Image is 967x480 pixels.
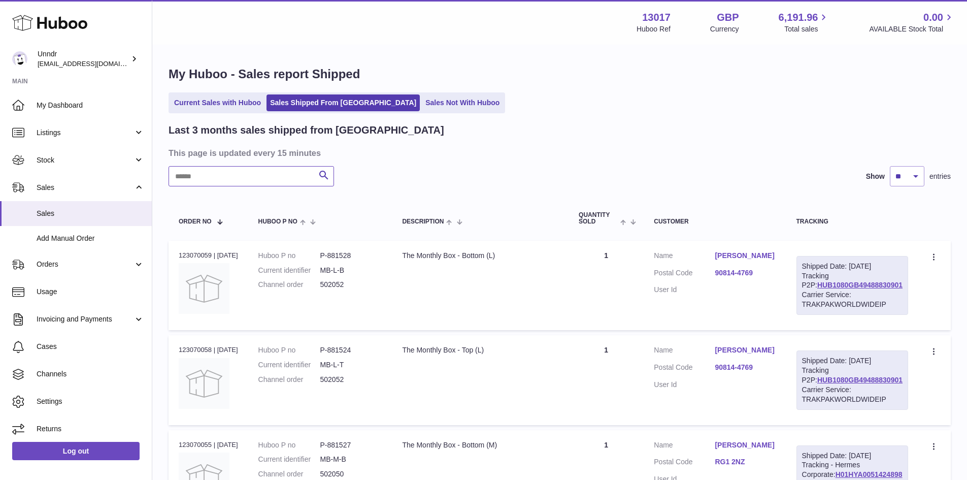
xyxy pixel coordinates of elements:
[654,285,715,295] dt: User Id
[710,24,739,34] div: Currency
[266,94,420,111] a: Sales Shipped From [GEOGRAPHIC_DATA]
[37,101,144,110] span: My Dashboard
[866,172,885,181] label: Show
[320,280,382,290] dd: 502052
[258,440,320,450] dt: Huboo P no
[258,455,320,464] dt: Current identifier
[258,280,320,290] dt: Channel order
[654,440,715,453] dt: Name
[320,469,382,479] dd: 502050
[836,470,903,478] a: H01HYA0051424898
[642,11,671,24] strong: 13017
[569,335,644,425] td: 1
[654,251,715,263] dt: Name
[715,268,776,278] a: 90814-4769
[654,345,715,358] dt: Name
[258,266,320,275] dt: Current identifier
[796,218,908,225] div: Tracking
[654,380,715,390] dt: User Id
[37,369,144,379] span: Channels
[179,358,229,409] img: no-photo.jpg
[779,11,830,34] a: 6,191.96 Total sales
[654,457,715,469] dt: Postal Code
[802,451,903,461] div: Shipped Date: [DATE]
[923,11,943,24] span: 0.00
[802,356,903,366] div: Shipped Date: [DATE]
[796,256,908,315] div: Tracking P2P:
[715,363,776,372] a: 90814-4769
[715,440,776,450] a: [PERSON_NAME]
[779,11,818,24] span: 6,191.96
[715,457,776,467] a: RG1 2NZ
[817,281,903,289] a: HUB1080GB49488830901
[37,424,144,434] span: Returns
[402,251,558,261] div: The Monthly Box - Bottom (L)
[37,397,144,406] span: Settings
[320,455,382,464] dd: MB-M-B
[802,385,903,404] div: Carrier Service: TRAKPAKWORLDWIDEIP
[258,218,297,225] span: Huboo P no
[258,251,320,261] dt: Huboo P no
[37,287,144,297] span: Usage
[802,290,903,309] div: Carrier Service: TRAKPAKWORLDWIDEIP
[717,11,739,24] strong: GBP
[179,251,238,260] div: 123070059 | [DATE]
[715,251,776,261] a: [PERSON_NAME]
[258,345,320,355] dt: Huboo P no
[258,360,320,370] dt: Current identifier
[320,345,382,355] dd: P-881524
[12,442,140,460] a: Log out
[579,212,618,225] span: Quantity Sold
[37,183,134,193] span: Sales
[169,66,951,82] h1: My Huboo - Sales report Shipped
[637,24,671,34] div: Huboo Ref
[784,24,829,34] span: Total sales
[37,155,134,165] span: Stock
[258,469,320,479] dt: Channel order
[258,375,320,385] dt: Channel order
[869,11,955,34] a: 0.00 AVAILABLE Stock Total
[796,350,908,409] div: Tracking P2P:
[37,209,144,218] span: Sales
[654,218,776,225] div: Customer
[169,123,444,137] h2: Last 3 months sales shipped from [GEOGRAPHIC_DATA]
[422,94,503,111] a: Sales Not With Huboo
[320,360,382,370] dd: MB-L-T
[320,440,382,450] dd: P-881527
[38,59,149,68] span: [EMAIL_ADDRESS][DOMAIN_NAME]
[320,266,382,275] dd: MB-L-B
[715,345,776,355] a: [PERSON_NAME]
[171,94,264,111] a: Current Sales with Huboo
[179,218,212,225] span: Order No
[654,268,715,280] dt: Postal Code
[37,342,144,351] span: Cases
[320,251,382,261] dd: P-881528
[869,24,955,34] span: AVAILABLE Stock Total
[654,363,715,375] dt: Postal Code
[37,128,134,138] span: Listings
[179,440,238,450] div: 123070055 | [DATE]
[169,147,948,158] h3: This page is updated every 15 minutes
[179,263,229,314] img: no-photo.jpg
[38,49,129,69] div: Unndr
[569,241,644,330] td: 1
[817,376,903,384] a: HUB1080GB49488830901
[402,218,444,225] span: Description
[12,51,27,67] img: internalAdmin-13017@internal.huboo.com
[402,440,558,450] div: The Monthly Box - Bottom (M)
[402,345,558,355] div: The Monthly Box - Top (L)
[929,172,951,181] span: entries
[37,314,134,324] span: Invoicing and Payments
[179,345,238,355] div: 123070058 | [DATE]
[37,234,144,243] span: Add Manual Order
[802,262,903,271] div: Shipped Date: [DATE]
[37,260,134,269] span: Orders
[320,375,382,385] dd: 502052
